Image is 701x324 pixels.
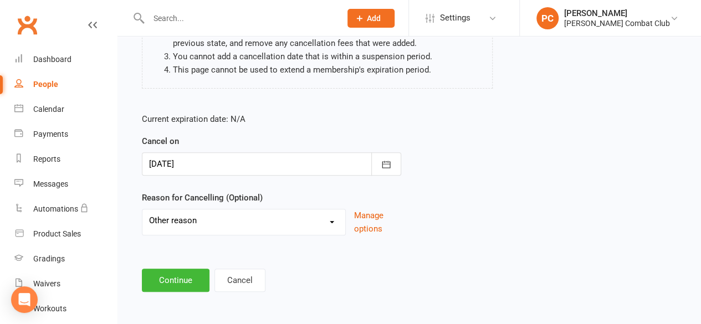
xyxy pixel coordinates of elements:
[33,155,60,163] div: Reports
[564,18,670,28] div: [PERSON_NAME] Combat Club
[13,11,41,39] a: Clubworx
[33,304,66,313] div: Workouts
[536,7,559,29] div: PC
[142,269,209,292] button: Continue
[33,229,81,238] div: Product Sales
[347,9,395,28] button: Add
[11,286,38,313] div: Open Intercom Messenger
[14,296,117,321] a: Workouts
[214,269,265,292] button: Cancel
[14,197,117,222] a: Automations
[14,172,117,197] a: Messages
[564,8,670,18] div: [PERSON_NAME]
[14,246,117,271] a: Gradings
[173,50,484,63] li: You cannot add a cancellation date that is within a suspension period.
[14,97,117,122] a: Calendar
[14,147,117,172] a: Reports
[33,254,65,263] div: Gradings
[33,130,68,138] div: Payments
[173,63,484,76] li: This page cannot be used to extend a membership's expiration period.
[142,191,263,204] label: Reason for Cancelling (Optional)
[367,14,381,23] span: Add
[33,105,64,114] div: Calendar
[14,72,117,97] a: People
[14,222,117,246] a: Product Sales
[14,271,117,296] a: Waivers
[33,80,58,89] div: People
[142,112,401,126] p: Current expiration date: N/A
[14,47,117,72] a: Dashboard
[14,122,117,147] a: Payments
[440,6,470,30] span: Settings
[142,135,179,148] label: Cancel on
[33,179,68,188] div: Messages
[145,11,333,26] input: Search...
[33,55,71,64] div: Dashboard
[354,209,401,235] button: Manage options
[33,204,78,213] div: Automations
[33,279,60,288] div: Waivers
